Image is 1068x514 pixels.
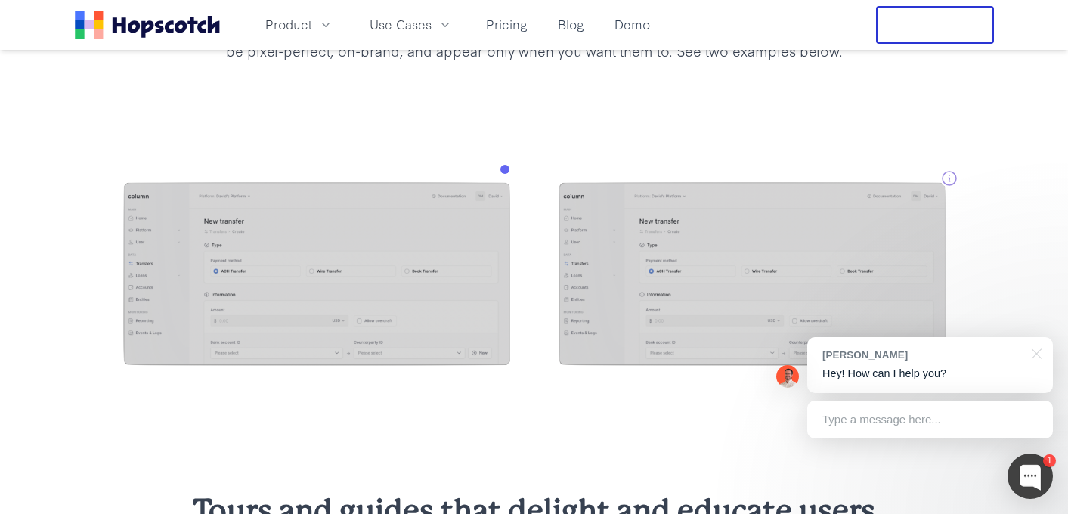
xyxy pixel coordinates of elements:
[822,366,1038,382] p: Hey! How can I help you?
[807,401,1053,438] div: Type a message here...
[608,12,656,37] a: Demo
[265,15,312,34] span: Product
[370,15,432,34] span: Use Cases
[361,12,462,37] button: Use Cases
[1043,454,1056,467] div: 1
[776,365,799,388] img: Mark Spera
[75,11,220,39] a: Home
[256,12,342,37] button: Product
[123,182,510,370] img: image (6)
[480,12,534,37] a: Pricing
[552,12,590,37] a: Blog
[822,348,1023,362] div: [PERSON_NAME]
[559,182,946,370] img: image (6)
[876,6,994,44] button: Free Trial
